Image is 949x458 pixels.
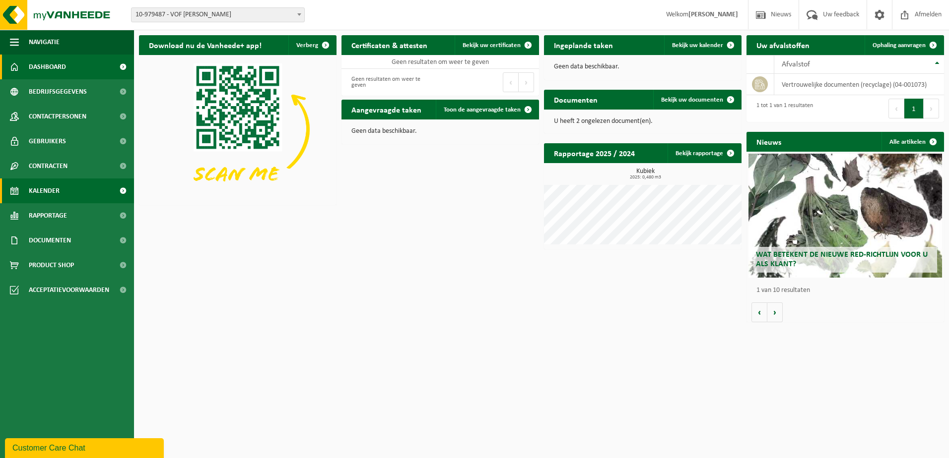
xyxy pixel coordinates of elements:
[549,168,742,180] h3: Kubiek
[554,63,732,70] p: Geen data beschikbaar.
[455,35,538,55] a: Bekijk uw certificaten
[463,42,521,49] span: Bekijk uw certificaten
[288,35,336,55] button: Verberg
[139,35,271,55] h2: Download nu de Vanheede+ app!
[767,302,783,322] button: Volgende
[756,251,928,268] span: Wat betekent de nieuwe RED-richtlijn voor u als klant?
[132,8,304,22] span: 10-979487 - VOF MARYNISSEN - CORNELIS VOF - GENTBRUGGE
[341,100,431,119] h2: Aangevraagde taken
[436,100,538,119] a: Toon de aangevraagde taken
[873,42,926,49] span: Ophaling aanvragen
[751,302,767,322] button: Vorige
[29,104,86,129] span: Contactpersonen
[746,132,791,151] h2: Nieuws
[29,178,60,203] span: Kalender
[341,35,437,55] h2: Certificaten & attesten
[444,107,521,113] span: Toon de aangevraagde taken
[29,253,74,278] span: Product Shop
[29,228,71,253] span: Documenten
[544,90,608,109] h2: Documenten
[29,154,68,178] span: Contracten
[519,72,534,92] button: Next
[661,97,723,103] span: Bekijk uw documenten
[653,90,741,110] a: Bekijk uw documenten
[782,60,810,68] span: Afvalstof
[924,99,939,118] button: Next
[748,154,942,278] a: Wat betekent de nieuwe RED-richtlijn voor u als klant?
[888,99,904,118] button: Previous
[554,118,732,125] p: U heeft 2 ongelezen document(en).
[544,143,645,163] h2: Rapportage 2025 / 2024
[664,35,741,55] a: Bekijk uw kalender
[774,74,944,95] td: vertrouwelijke documenten (recyclage) (04-001073)
[29,79,87,104] span: Bedrijfsgegevens
[549,175,742,180] span: 2025: 0,480 m3
[29,129,66,154] span: Gebruikers
[341,55,539,69] td: Geen resultaten om weer te geven
[139,55,337,203] img: Download de VHEPlus App
[668,143,741,163] a: Bekijk rapportage
[688,11,738,18] strong: [PERSON_NAME]
[29,203,67,228] span: Rapportage
[904,99,924,118] button: 1
[746,35,819,55] h2: Uw afvalstoffen
[881,132,943,152] a: Alle artikelen
[756,287,939,294] p: 1 van 10 resultaten
[672,42,723,49] span: Bekijk uw kalender
[751,98,813,119] div: 1 tot 1 van 1 resultaten
[29,278,109,302] span: Acceptatievoorwaarden
[346,71,435,93] div: Geen resultaten om weer te geven
[351,128,529,135] p: Geen data beschikbaar.
[29,55,66,79] span: Dashboard
[503,72,519,92] button: Previous
[5,436,166,458] iframe: chat widget
[296,42,318,49] span: Verberg
[865,35,943,55] a: Ophaling aanvragen
[131,7,305,22] span: 10-979487 - VOF MARYNISSEN - CORNELIS VOF - GENTBRUGGE
[544,35,623,55] h2: Ingeplande taken
[29,30,60,55] span: Navigatie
